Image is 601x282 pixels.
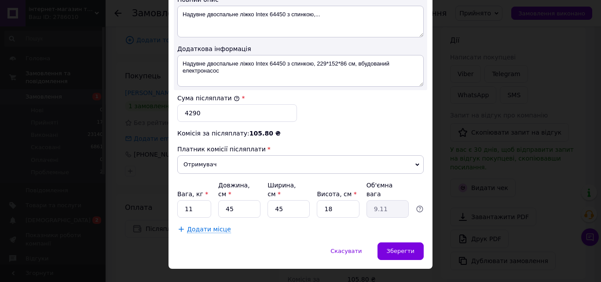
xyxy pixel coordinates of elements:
[177,155,424,174] span: Отримувач
[366,181,409,198] div: Об'ємна вага
[177,55,424,87] textarea: Надувне двоспальне ліжко Intex 64450 з спинкою, 229*152*86 см, вбудований електронасос
[177,95,240,102] label: Сума післяплати
[177,6,424,37] textarea: Надувне двоспальне ліжко Intex 64450 з спинкою,...
[330,248,362,254] span: Скасувати
[218,182,250,198] label: Довжина, см
[177,44,424,53] div: Додаткова інформація
[387,248,414,254] span: Зберегти
[177,146,266,153] span: Платник комісії післяплати
[177,129,424,138] div: Комісія за післяплату:
[249,130,281,137] span: 105.80 ₴
[317,190,356,198] label: Висота, см
[268,182,296,198] label: Ширина, см
[177,190,208,198] label: Вага, кг
[187,226,231,233] span: Додати місце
